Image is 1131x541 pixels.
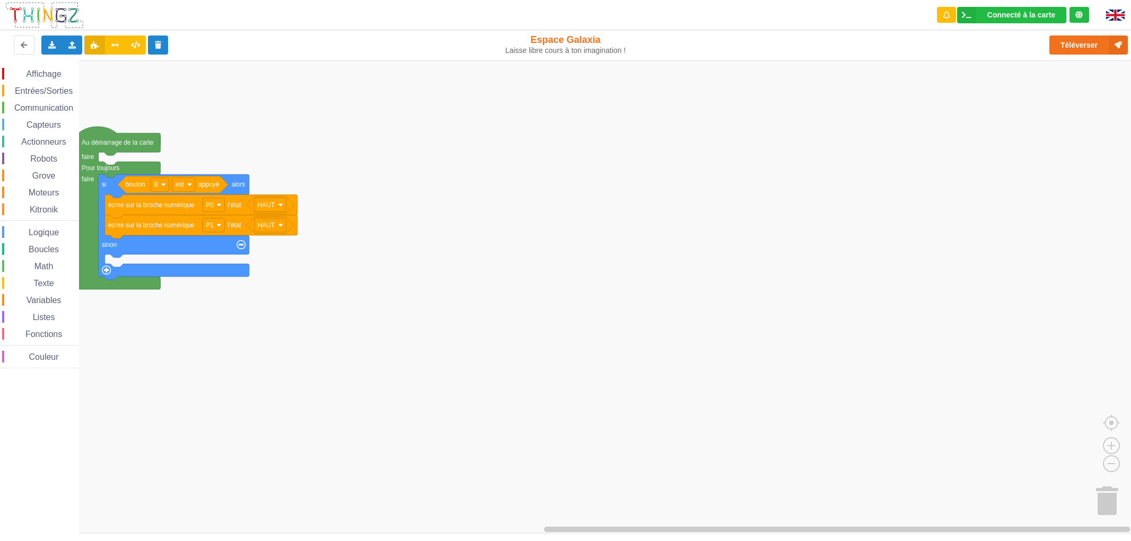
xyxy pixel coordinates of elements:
[20,137,68,146] span: Actionneurs
[82,164,119,172] text: Pour toujours
[33,262,55,271] span: Math
[258,201,275,209] text: HAUT
[28,352,60,361] span: Couleur
[25,120,63,129] span: Capteurs
[82,139,154,146] text: Au démarrage de la carte
[258,221,275,229] text: HAUT
[466,46,665,55] div: Laisse libre cours à ton imagination !
[466,34,665,55] div: Espace Galaxia
[27,228,60,237] span: Logique
[108,201,195,209] text: écrire sur la broche numérique
[13,103,75,112] span: Communication
[32,279,55,288] span: Texte
[206,221,214,229] text: P1
[24,330,64,339] span: Fonctions
[176,181,185,188] text: est
[227,201,241,209] text: l'état
[82,153,94,161] text: faire
[198,181,220,188] text: appuyé
[5,1,84,29] img: thingz_logo.png
[108,221,195,229] text: écrire sur la broche numérique
[102,241,117,249] text: sinon
[206,201,214,209] text: P0
[82,175,94,183] text: faire
[13,86,74,95] span: Entrées/Sorties
[1049,36,1128,55] button: Téléverser
[1106,10,1125,21] img: gb.png
[24,69,63,78] span: Affichage
[1069,7,1089,23] div: Tu es connecté au serveur de création de Thingz
[31,171,57,180] span: Grove
[28,205,59,214] span: Kitronik
[27,245,60,254] span: Boucles
[957,7,1066,23] div: Ta base fonctionne bien !
[232,181,246,188] text: alors
[31,313,57,322] span: Listes
[25,296,63,305] span: Variables
[126,181,145,188] text: bouton
[27,188,61,197] span: Moteurs
[102,181,107,188] text: si
[154,181,158,188] text: B
[987,11,1055,19] div: Connecté à la carte
[227,221,241,229] text: l'état
[29,154,59,163] span: Robots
